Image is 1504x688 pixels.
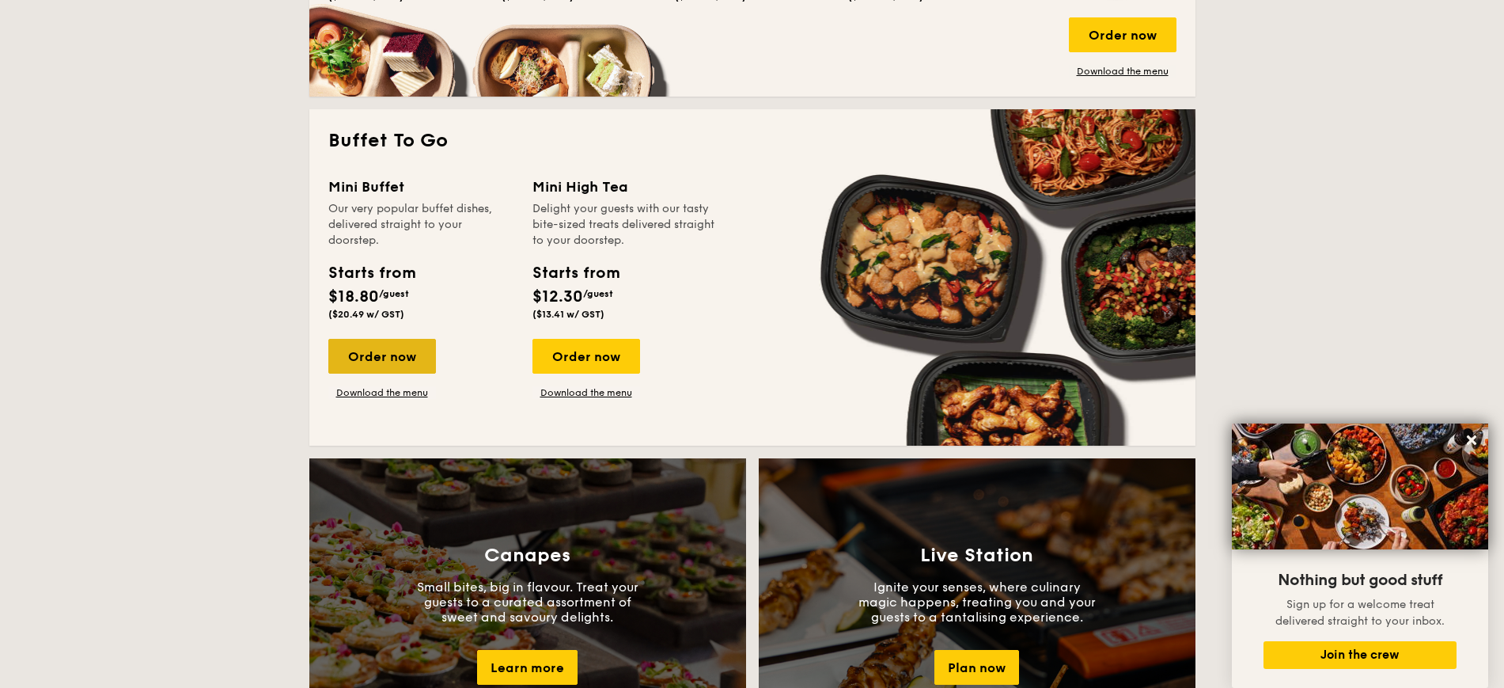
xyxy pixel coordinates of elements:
span: $12.30 [532,287,583,306]
div: Order now [532,339,640,374]
div: Mini Buffet [328,176,513,198]
span: /guest [583,288,613,299]
button: Close [1459,428,1484,453]
div: Learn more [477,650,578,685]
h3: Live Station [920,545,1033,567]
h3: Canapes [484,545,570,567]
a: Download the menu [1069,65,1176,78]
h2: Buffet To Go [328,128,1176,154]
div: Starts from [328,261,415,285]
span: $18.80 [328,287,379,306]
div: Order now [328,339,436,374]
button: Join the crew [1263,641,1457,669]
span: ($13.41 w/ GST) [532,309,604,320]
div: Mini High Tea [532,176,718,198]
div: Our very popular buffet dishes, delivered straight to your doorstep. [328,201,513,249]
span: Sign up for a welcome treat delivered straight to your inbox. [1275,598,1445,628]
span: /guest [379,288,409,299]
span: Nothing but good stuff [1278,571,1442,590]
div: Starts from [532,261,619,285]
span: ($20.49 w/ GST) [328,309,404,320]
a: Download the menu [532,386,640,399]
a: Download the menu [328,386,436,399]
img: DSC07876-Edit02-Large.jpeg [1232,424,1488,549]
p: Ignite your senses, where culinary magic happens, treating you and your guests to a tantalising e... [858,580,1096,625]
p: Small bites, big in flavour. Treat your guests to a curated assortment of sweet and savoury delig... [409,580,646,625]
div: Order now [1069,17,1176,52]
div: Plan now [934,650,1019,685]
div: Delight your guests with our tasty bite-sized treats delivered straight to your doorstep. [532,201,718,249]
